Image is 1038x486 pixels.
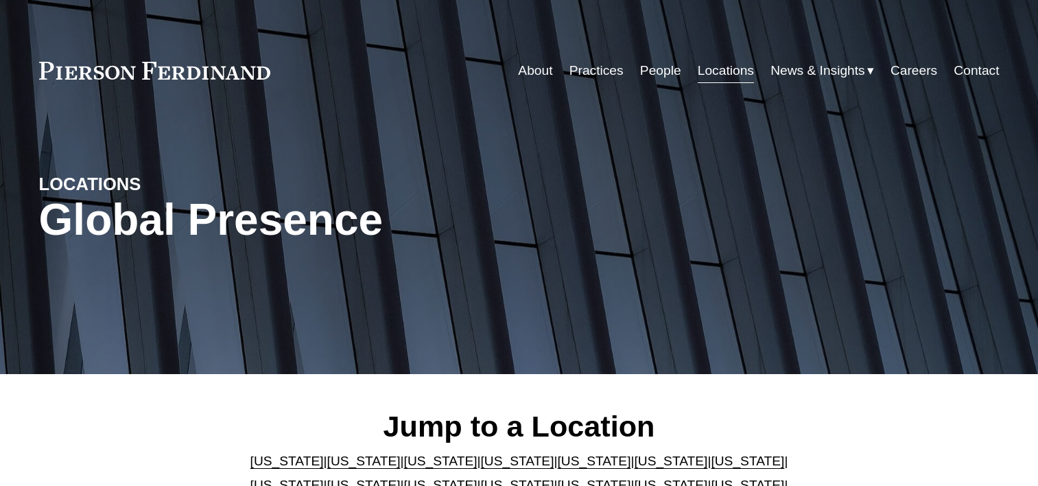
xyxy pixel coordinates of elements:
[481,454,554,468] a: [US_STATE]
[327,454,401,468] a: [US_STATE]
[634,454,707,468] a: [US_STATE]
[770,58,874,84] a: folder dropdown
[557,454,630,468] a: [US_STATE]
[569,58,624,84] a: Practices
[518,58,552,84] a: About
[890,58,937,84] a: Careers
[698,58,754,84] a: Locations
[770,59,865,83] span: News & Insights
[640,58,681,84] a: People
[404,454,477,468] a: [US_STATE]
[39,173,279,195] h4: LOCATIONS
[954,58,999,84] a: Contact
[39,195,679,245] h1: Global Presence
[250,454,324,468] a: [US_STATE]
[239,408,799,444] h2: Jump to a Location
[711,454,784,468] a: [US_STATE]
